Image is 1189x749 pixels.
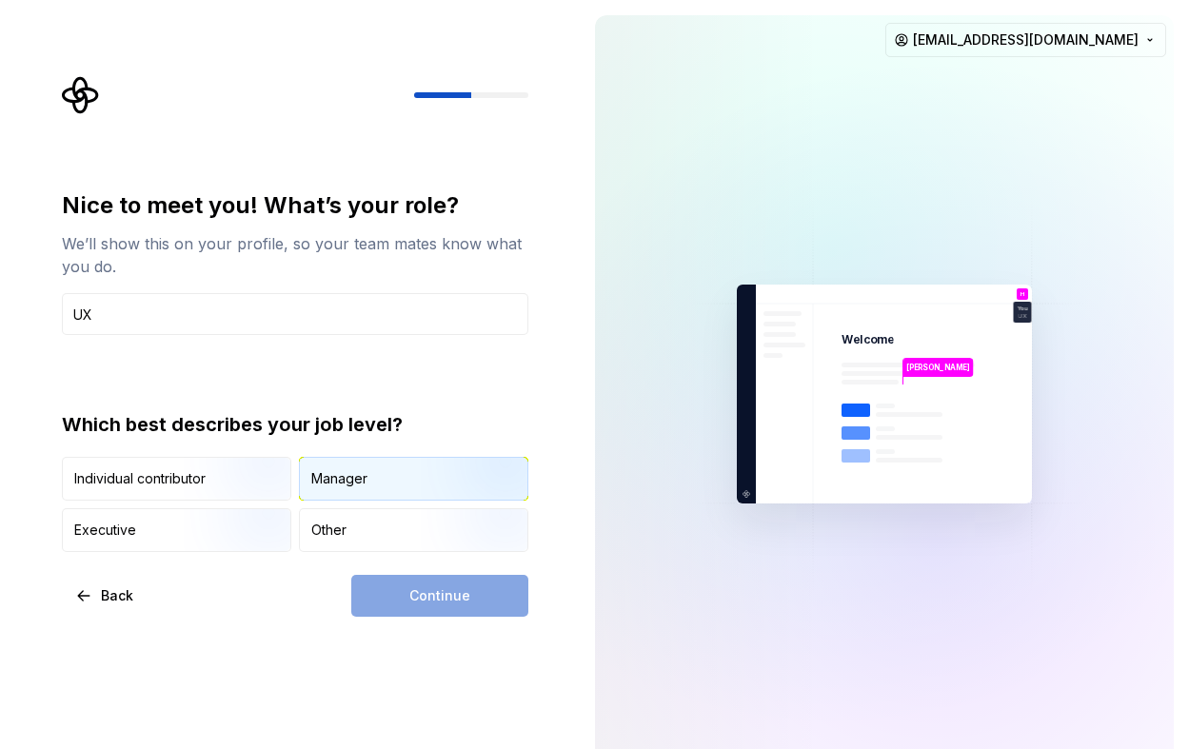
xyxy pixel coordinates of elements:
[311,521,347,540] div: Other
[906,362,970,373] p: [PERSON_NAME]
[1021,291,1025,297] p: H
[62,411,528,438] div: Which best describes your job level?
[62,575,149,617] button: Back
[842,332,894,347] p: Welcome
[913,30,1139,49] span: [EMAIL_ADDRESS][DOMAIN_NAME]
[885,23,1166,57] button: [EMAIL_ADDRESS][DOMAIN_NAME]
[1019,313,1027,319] p: UX
[62,190,528,221] div: Nice to meet you! What’s your role?
[74,469,206,488] div: Individual contributor
[311,469,367,488] div: Manager
[62,293,528,335] input: Job title
[74,521,136,540] div: Executive
[62,232,528,278] div: We’ll show this on your profile, so your team mates know what you do.
[101,586,133,605] span: Back
[62,76,100,114] svg: Supernova Logo
[1017,306,1027,311] p: You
